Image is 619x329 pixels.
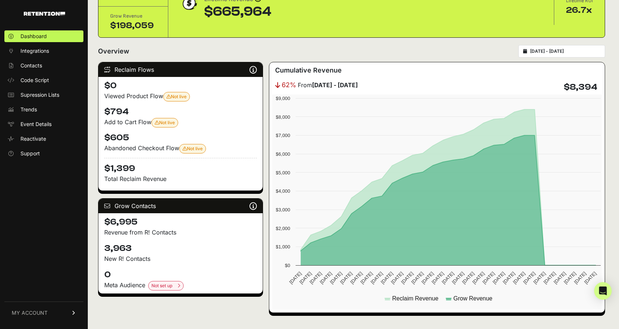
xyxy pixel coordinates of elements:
text: [DATE] [299,271,313,285]
h4: $605 [104,132,257,144]
div: 26.7x [566,4,593,16]
text: [DATE] [481,271,496,285]
h2: Overview [98,46,129,56]
span: Supression Lists [20,91,59,99]
span: Code Script [20,77,49,84]
div: $665,964 [204,4,271,19]
text: $1,000 [276,244,290,249]
div: Meta Audience [104,281,257,291]
a: Dashboard [4,30,83,42]
text: [DATE] [431,271,445,285]
text: $5,000 [276,170,290,175]
text: $9,000 [276,96,290,101]
text: [DATE] [339,271,353,285]
span: Dashboard [20,33,47,40]
text: [DATE] [329,271,343,285]
a: Code Script [4,74,83,86]
div: Viewed Product Flow [104,92,257,101]
text: [DATE] [522,271,536,285]
div: Add to Cart Flow [104,118,257,127]
text: [DATE] [532,271,547,285]
span: Trends [20,106,37,113]
text: [DATE] [573,271,587,285]
a: Event Details [4,118,83,130]
h4: 0 [104,269,257,281]
span: Reactivate [20,135,46,143]
span: Not live [166,94,187,99]
text: [DATE] [502,271,516,285]
text: [DATE] [349,271,364,285]
span: Contacts [20,62,42,69]
text: [DATE] [563,271,577,285]
h4: $1,399 [104,158,257,174]
img: Retention.com [24,12,65,16]
div: Grow Contacts [98,199,263,213]
text: [DATE] [543,271,557,285]
a: Trends [4,104,83,115]
text: [DATE] [461,271,476,285]
a: Contacts [4,60,83,71]
text: $2,000 [276,226,290,231]
div: Reclaim Flows [98,62,263,77]
text: $4,000 [276,188,290,194]
div: Grow Revenue [110,12,156,20]
div: Abandoned Checkout Flow [104,144,257,154]
text: Reclaim Revenue [392,295,438,302]
a: Support [4,148,83,159]
text: [DATE] [390,271,404,285]
text: [DATE] [309,271,323,285]
text: [DATE] [441,271,455,285]
text: [DATE] [319,271,333,285]
text: [DATE] [471,271,485,285]
div: Open Intercom Messenger [594,282,612,300]
a: Integrations [4,45,83,57]
h4: 3,963 [104,243,257,254]
text: [DATE] [400,271,414,285]
div: $198,059 [110,20,156,32]
span: Event Details [20,121,52,128]
span: Not live [155,120,175,125]
text: Grow Revenue [454,295,493,302]
span: From [298,81,358,89]
span: Support [20,150,40,157]
text: $0 [285,263,290,268]
text: $3,000 [276,207,290,212]
h4: $6,995 [104,216,257,228]
text: [DATE] [288,271,303,285]
span: Not live [183,146,203,151]
text: [DATE] [451,271,465,285]
text: [DATE] [410,271,425,285]
text: $8,000 [276,114,290,120]
text: [DATE] [492,271,506,285]
p: Total Reclaim Revenue [104,174,257,183]
span: 62% [282,80,296,90]
span: Integrations [20,47,49,55]
text: [DATE] [553,271,567,285]
span: MY ACCOUNT [12,309,48,317]
h4: $8,394 [564,81,597,93]
text: $6,000 [276,151,290,157]
text: [DATE] [369,271,384,285]
text: [DATE] [360,271,374,285]
text: [DATE] [380,271,394,285]
h4: $0 [104,80,257,92]
h4: $794 [104,106,257,118]
text: [DATE] [420,271,435,285]
p: Revenue from R! Contacts [104,228,257,237]
text: [DATE] [583,271,597,285]
a: Supression Lists [4,89,83,101]
text: [DATE] [512,271,526,285]
strong: [DATE] - [DATE] [312,81,358,89]
h3: Cumulative Revenue [275,65,342,75]
a: MY ACCOUNT [4,302,83,324]
text: $7,000 [276,133,290,138]
p: New R! Contacts [104,254,257,263]
a: Reactivate [4,133,83,145]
